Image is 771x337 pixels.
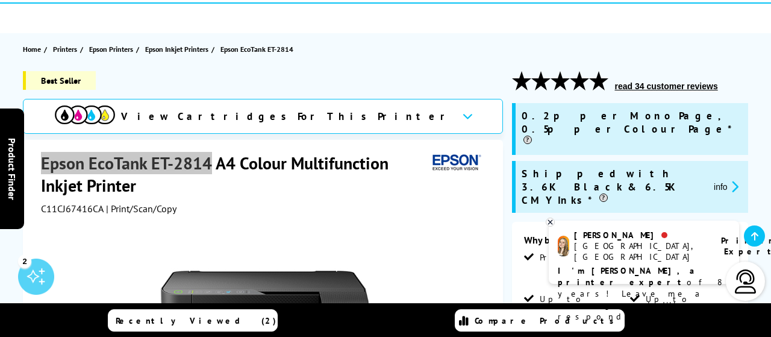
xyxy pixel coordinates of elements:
div: [GEOGRAPHIC_DATA], [GEOGRAPHIC_DATA] [574,241,706,262]
span: Up to 5,760 x 1,440 dpi Print [540,294,628,337]
div: [PERSON_NAME] [574,230,706,241]
div: 2 [18,254,31,268]
img: user-headset-light.svg [734,269,758,294]
p: of 8 years! Leave me a message and I'll respond ASAP [558,265,730,323]
h1: Epson EcoTank ET-2814 A4 Colour Multifunction Inkjet Printer [41,152,427,197]
img: Epson [428,152,483,174]
span: Shipped with 3.6K Black & 6.5K CMY Inks* [522,167,705,207]
span: Home [23,43,41,55]
span: Compare Products [475,315,620,326]
a: Printers [53,43,80,55]
span: View Cartridges For This Printer [121,110,452,123]
button: read 34 customer reviews [611,81,722,92]
a: Compare Products [455,309,625,332]
span: Epson Printers [89,43,133,55]
span: Epson Inkjet Printers [145,43,208,55]
span: Print/Scan/Copy [540,252,664,263]
span: 0.2p per Mono Page, 0.5p per Colour Page* [522,109,742,149]
img: cmyk-icon.svg [55,106,115,124]
div: Why buy me? [524,234,736,252]
a: Recently Viewed (2) [108,309,278,332]
span: C11CJ67416CA [41,203,104,215]
span: Epson EcoTank ET-2814 [220,45,293,54]
span: Product Finder [6,137,18,200]
a: Epson Printers [89,43,136,55]
b: I'm [PERSON_NAME], a printer expert [558,265,698,288]
img: amy-livechat.png [558,236,569,257]
span: Printers [53,43,77,55]
span: Recently Viewed (2) [116,315,276,326]
a: Epson Inkjet Printers [145,43,211,55]
a: Home [23,43,44,55]
button: promo-description [710,180,742,194]
span: | Print/Scan/Copy [106,203,176,215]
span: Best Seller [23,71,96,90]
